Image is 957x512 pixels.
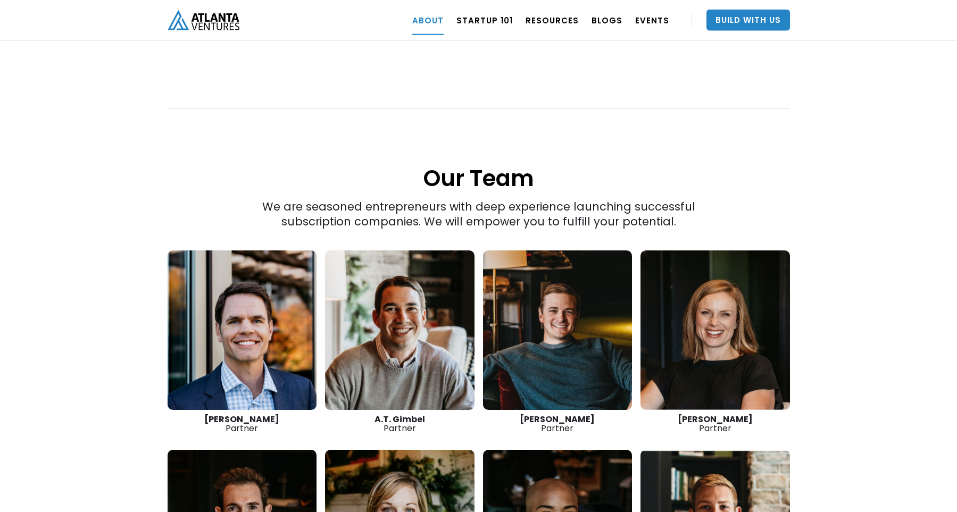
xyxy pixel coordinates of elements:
[168,110,790,194] h1: Our Team
[204,413,279,425] strong: [PERSON_NAME]
[456,5,513,35] a: Startup 101
[640,415,790,433] div: Partner
[678,413,753,425] strong: [PERSON_NAME]
[375,413,425,425] strong: A.T. Gimbel
[325,415,475,433] div: Partner
[592,5,622,35] a: BLOGS
[483,415,633,433] div: Partner
[635,5,669,35] a: EVENTS
[412,5,444,35] a: ABOUT
[706,10,790,31] a: Build With Us
[168,415,317,433] div: Partner
[520,413,595,425] strong: [PERSON_NAME]
[526,5,579,35] a: RESOURCES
